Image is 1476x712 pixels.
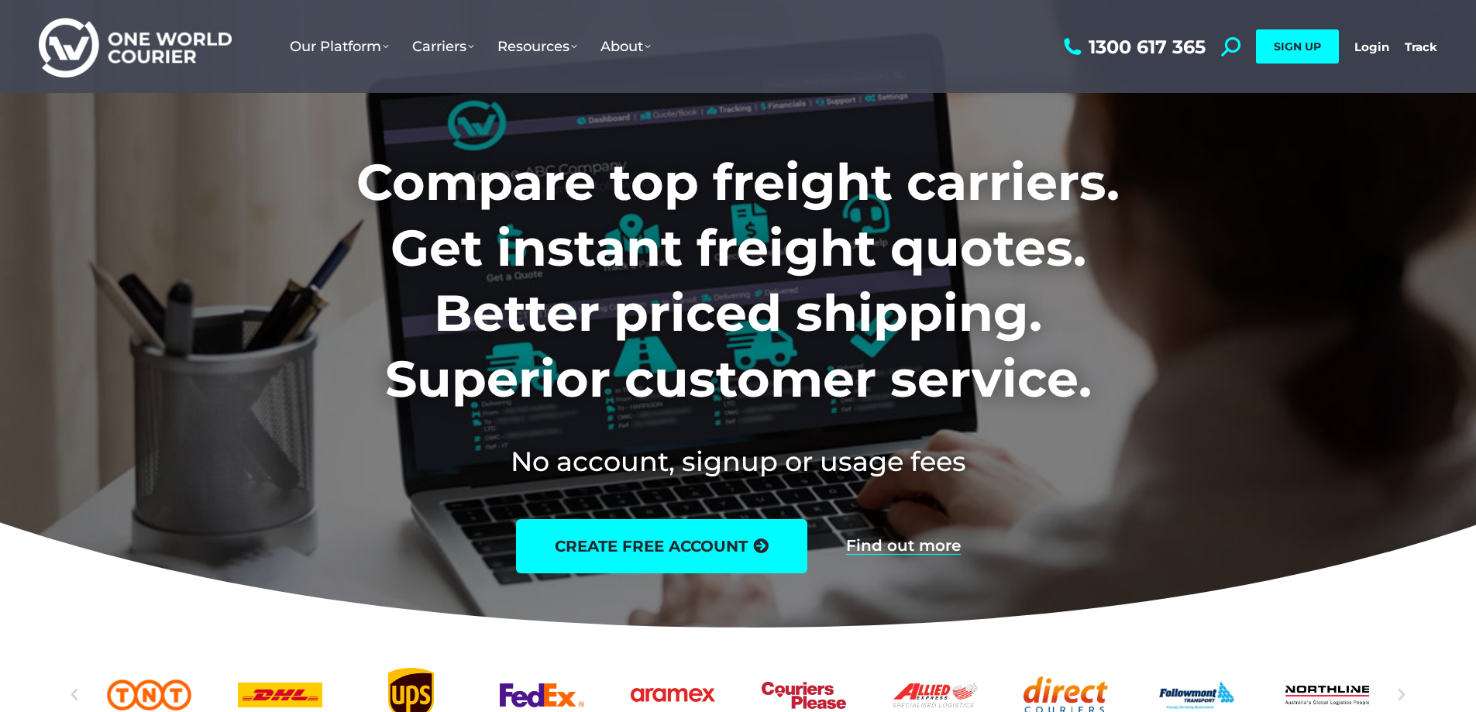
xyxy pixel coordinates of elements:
a: Login [1354,40,1389,54]
a: About [589,22,662,71]
a: Our Platform [278,22,401,71]
a: Resources [486,22,589,71]
a: Carriers [401,22,486,71]
a: SIGN UP [1256,29,1339,64]
h1: Compare top freight carriers. Get instant freight quotes. Better priced shipping. Superior custom... [254,150,1222,411]
h2: No account, signup or usage fees [254,442,1222,480]
span: Our Platform [290,38,389,55]
a: 1300 617 365 [1060,37,1206,57]
span: Carriers [412,38,474,55]
img: One World Courier [39,15,232,78]
span: SIGN UP [1274,40,1321,53]
span: Resources [497,38,577,55]
span: About [600,38,651,55]
a: Find out more [846,538,961,555]
a: Track [1405,40,1437,54]
a: create free account [516,519,807,573]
